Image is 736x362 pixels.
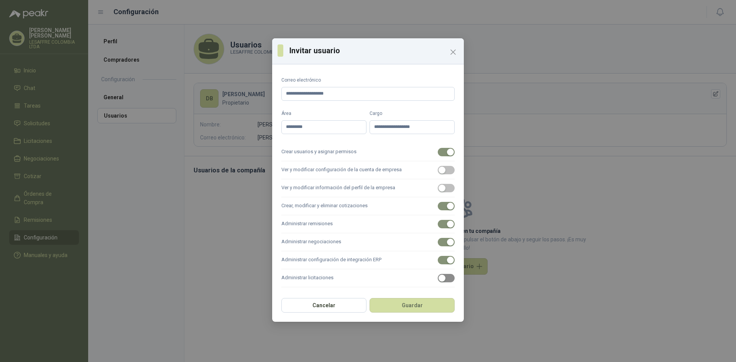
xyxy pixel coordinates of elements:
button: Crear, modificar y eliminar cotizaciones [438,202,455,210]
label: Administrar remisiones [281,215,455,233]
button: Crear usuarios y asignar permisos [438,148,455,156]
button: Cancelar [281,298,366,313]
button: Ver y modificar configuración de la cuenta de empresa [438,166,455,174]
label: Administrar negociaciones [281,233,455,251]
button: Guardar [370,298,455,313]
label: Correo electrónico [281,77,455,84]
button: Ver y modificar información del perfil de la empresa [438,184,455,192]
label: Crear, modificar y eliminar cotizaciones [281,197,455,215]
button: Close [447,46,459,58]
button: Administrar remisiones [438,220,455,228]
label: Ver y modificar información del perfil de la empresa [281,179,455,197]
label: Ver y modificar configuración de la cuenta de empresa [281,161,455,179]
label: Administrar licitaciones [281,269,455,287]
button: Administrar licitaciones [438,274,455,282]
label: Crear usuarios y asignar permisos [281,143,455,161]
label: Administrar configuración de integración ERP [281,251,455,269]
h3: Invitar usuario [289,45,458,56]
label: Área [281,110,366,117]
button: Administrar negociaciones [438,238,455,246]
button: Administrar configuración de integración ERP [438,256,455,264]
label: Cargo [370,110,455,117]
